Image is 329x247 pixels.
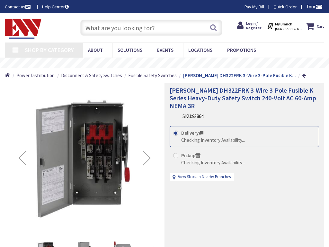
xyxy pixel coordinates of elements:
[80,20,222,36] input: What are you looking for?
[128,72,177,79] a: Fusible Safety Switches
[181,130,203,136] strong: Delivery
[181,159,245,166] div: Checking Inventory Availability...
[10,83,160,233] img: Eaton DH322FRK 3-Wire 3-Pole Fusible K Series Heavy-Duty Safety Switch 240-Volt AC 60-Amp NEMA 3R
[181,137,245,143] div: Checking Inventory Availability...
[246,21,261,30] span: Login / Register
[120,60,218,66] rs-layer: Free Same Day Pickup at 19 Locations
[61,72,122,79] a: Disconnect & Safety Switches
[183,72,296,78] strong: [PERSON_NAME] DH322FRK 3-Wire 3-Pole Fusible K...
[245,4,264,10] a: Pay My Bill
[25,46,74,54] span: Shop By Category
[306,4,323,10] span: Tour
[192,113,203,119] span: 93864
[16,72,55,79] a: Power Distribution
[10,83,35,233] div: Previous
[188,47,212,53] span: Locations
[227,47,256,53] span: Promotions
[178,174,231,180] a: View Stock in Nearby Branches
[170,86,316,110] span: [PERSON_NAME] DH322FRK 3-Wire 3-Pole Fusible K Series Heavy-Duty Safety Switch 240-Volt AC 60-Amp...
[275,27,302,31] span: [GEOGRAPHIC_DATA], [GEOGRAPHIC_DATA]
[273,4,297,10] a: Quick Order
[42,4,69,10] a: Help Center
[88,47,103,53] span: About
[182,113,203,120] div: SKU:
[5,19,41,39] img: Electrical Wholesalers, Inc.
[275,22,292,26] strong: My Branch
[317,20,324,32] strong: Cart
[118,47,142,53] span: Solutions
[267,20,300,32] div: My Branch [GEOGRAPHIC_DATA], [GEOGRAPHIC_DATA]
[237,20,261,31] a: Login / Register
[181,152,200,159] strong: Pickup
[157,47,173,53] span: Events
[134,83,160,233] div: Next
[306,20,324,32] a: Cart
